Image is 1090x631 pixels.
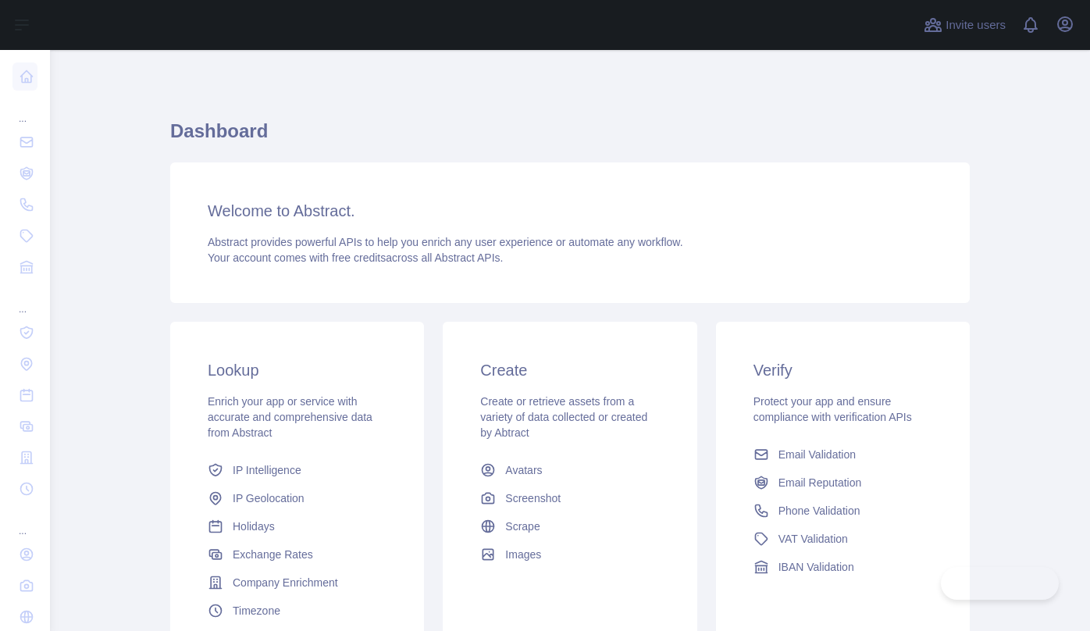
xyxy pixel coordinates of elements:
span: Enrich your app or service with accurate and comprehensive data from Abstract [208,395,372,439]
a: IP Geolocation [201,484,393,512]
button: Invite users [921,12,1009,37]
a: Email Reputation [747,469,939,497]
span: Phone Validation [778,503,860,519]
span: Company Enrichment [233,575,338,590]
a: Company Enrichment [201,569,393,597]
a: Timezone [201,597,393,625]
span: Scrape [505,519,540,534]
div: ... [12,94,37,125]
a: IP Intelligence [201,456,393,484]
span: IP Geolocation [233,490,305,506]
span: Images [505,547,541,562]
span: free credits [332,251,386,264]
span: Email Validation [778,447,856,462]
a: Avatars [474,456,665,484]
h3: Welcome to Abstract. [208,200,932,222]
a: Holidays [201,512,393,540]
span: Your account comes with across all Abstract APIs. [208,251,503,264]
span: Create or retrieve assets from a variety of data collected or created by Abtract [480,395,647,439]
span: Timezone [233,603,280,619]
a: Screenshot [474,484,665,512]
h1: Dashboard [170,119,970,156]
span: Exchange Rates [233,547,313,562]
span: Invite users [946,16,1006,34]
span: Protect your app and ensure compliance with verification APIs [753,395,912,423]
div: ... [12,284,37,315]
h3: Create [480,359,659,381]
a: Scrape [474,512,665,540]
span: VAT Validation [778,531,848,547]
span: IBAN Validation [778,559,854,575]
div: ... [12,506,37,537]
a: Images [474,540,665,569]
a: Email Validation [747,440,939,469]
iframe: Toggle Customer Support [941,567,1059,600]
span: Abstract provides powerful APIs to help you enrich any user experience or automate any workflow. [208,236,683,248]
span: Avatars [505,462,542,478]
span: IP Intelligence [233,462,301,478]
span: Email Reputation [778,475,862,490]
a: Phone Validation [747,497,939,525]
a: VAT Validation [747,525,939,553]
h3: Verify [753,359,932,381]
span: Screenshot [505,490,561,506]
a: IBAN Validation [747,553,939,581]
a: Exchange Rates [201,540,393,569]
span: Holidays [233,519,275,534]
h3: Lookup [208,359,386,381]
